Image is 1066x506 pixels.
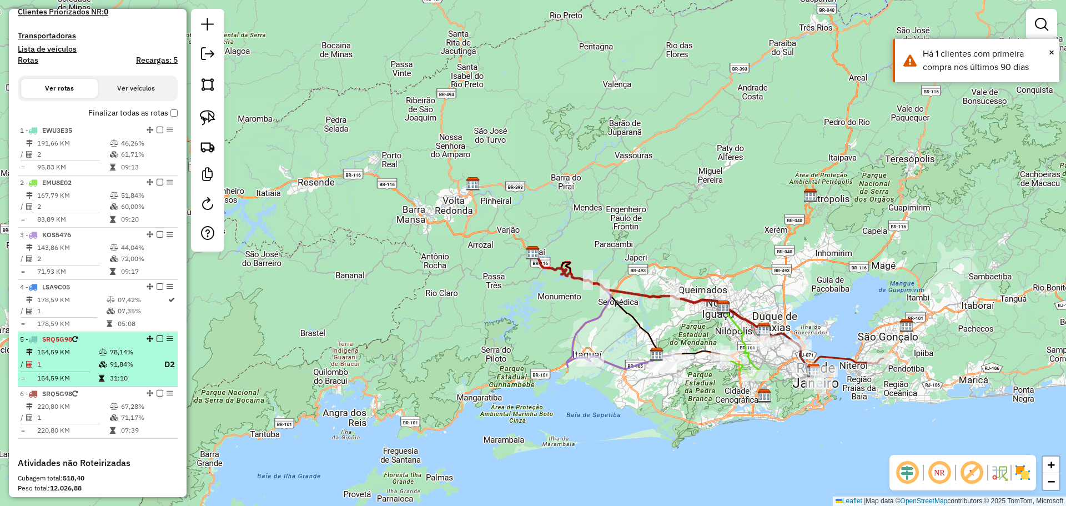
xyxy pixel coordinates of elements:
td: / [20,305,26,317]
i: % de utilização do peso [110,140,118,147]
td: 09:13 [120,162,173,173]
img: CDD Nova Iguaçu [716,300,731,314]
td: 220,80 KM [37,401,109,412]
a: Zoom out [1043,473,1059,490]
strong: 12.026,88 [50,484,82,492]
td: 2 [37,149,109,160]
button: Ver veículos [98,79,174,98]
h4: Clientes Priorizados NR: [18,7,178,17]
i: Total de Atividades [26,414,33,421]
i: % de utilização do peso [107,297,115,303]
td: = [20,162,26,173]
em: Alterar sequência das rotas [147,127,153,133]
td: 167,79 KM [37,190,109,201]
a: OpenStreetMap [901,497,948,505]
em: Finalizar rota [157,283,163,290]
a: Zoom in [1043,457,1059,473]
button: Close [1049,44,1054,61]
td: = [20,266,26,277]
i: % de utilização do peso [110,192,118,199]
i: Distância Total [26,297,33,303]
i: % de utilização da cubagem [110,203,118,210]
a: Rotas [18,56,38,65]
i: Tempo total em rota [99,375,104,382]
em: Opções [167,390,173,397]
td: 220,80 KM [37,425,109,436]
a: Nova sessão e pesquisa [197,13,219,38]
div: Atividade não roteirizada - ATACADERJ [810,366,838,377]
span: 5 - [20,335,78,343]
i: Tempo total em rota [110,268,115,275]
span: 2 - [20,178,72,187]
i: Total de Atividades [26,308,33,314]
td: 91,84% [109,358,154,372]
span: EWU3E35 [42,126,72,134]
i: Tempo total em rota [107,320,112,327]
em: Alterar sequência das rotas [147,179,153,186]
td: = [20,318,26,329]
i: Veículo já utilizado nesta sessão [72,336,78,343]
td: 31:10 [109,373,154,384]
h4: Transportadoras [18,31,178,41]
img: CDD Niterói [899,318,914,333]
td: 46,26% [120,138,173,149]
span: Ocultar deslocamento [894,459,921,486]
i: % de utilização da cubagem [110,255,118,262]
em: Alterar sequência das rotas [147,231,153,238]
td: = [20,373,26,384]
span: 6 - [20,389,78,398]
a: Exibir filtros [1030,13,1053,36]
label: Finalizar todas as rotas [88,107,178,119]
i: Tempo total em rota [110,216,115,223]
img: CDD Jacarepaguá [757,389,772,403]
i: Distância Total [26,244,33,251]
td: 61,71% [120,149,173,160]
h4: Lista de veículos [18,44,178,54]
td: / [20,358,26,372]
td: 07,35% [117,305,167,317]
img: CDD São Cristovão [807,363,821,378]
td: 95,83 KM [37,162,109,173]
a: Criar modelo [197,163,219,188]
i: Total de Atividades [26,255,33,262]
i: Distância Total [26,403,33,410]
td: 1 [37,412,109,423]
img: CDD Volta Redonda [466,177,480,191]
em: Opções [167,335,173,342]
img: CDI Piraí [526,246,540,260]
button: Ver rotas [21,79,98,98]
span: 1 - [20,126,72,134]
strong: 0 [104,7,108,17]
p: D2 [155,358,175,371]
span: − [1048,474,1055,488]
h4: Atividades não Roteirizadas [18,458,178,468]
i: Veículo já utilizado nesta sessão [72,390,78,397]
td: / [20,253,26,264]
div: Peso total: [18,483,178,493]
td: 178,59 KM [37,318,106,329]
td: 1 [37,358,98,372]
span: | [864,497,866,505]
img: Selecionar atividades - laço [200,110,215,126]
em: Opções [167,283,173,290]
img: CDD Rio de Janeiro [650,347,664,362]
td: 67,28% [120,401,173,412]
td: 2 [37,253,109,264]
a: Reroteirizar Sessão [197,193,219,218]
td: 78,14% [109,347,154,358]
img: Criar rota [200,139,215,154]
i: Total de Atividades [26,361,33,368]
strong: 518,40 [63,474,84,482]
em: Opções [167,127,173,133]
td: 60,00% [120,201,173,212]
i: Rota otimizada [168,297,175,303]
i: Tempo total em rota [110,164,115,171]
input: Finalizar todas as rotas [170,109,178,117]
td: 154,59 KM [37,347,98,358]
td: 83,89 KM [37,214,109,225]
i: % de utilização da cubagem [107,308,115,314]
td: 09:17 [120,266,173,277]
td: 09:20 [120,214,173,225]
span: SRQ5G98 [42,389,72,398]
span: EMU8E02 [42,178,72,187]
